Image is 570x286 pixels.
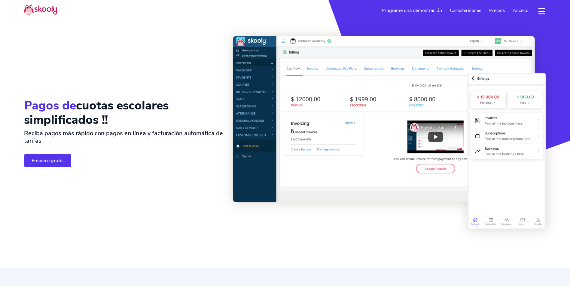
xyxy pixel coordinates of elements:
a: Empiece gratis [24,154,71,167]
span: Pagos de [24,97,76,114]
a: Características [446,6,485,15]
img: Skooly [24,4,57,16]
span: Acceso [513,7,529,14]
h1: cuotas escolares simplificados !! [24,98,223,127]
a: Programe una demostración [378,6,446,15]
a: Precios [485,6,509,15]
img: Facturación, facturación, sistema de pagos y software de la <span class='notranslate'>Skooly - Sk... [233,36,546,229]
span: Precios [489,7,505,14]
a: Acceso [509,6,532,15]
h2: Reciba pagos más rápido con pagos en línea y facturación automática de tarifas [24,130,223,144]
button: dropdown menu [537,4,546,18]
